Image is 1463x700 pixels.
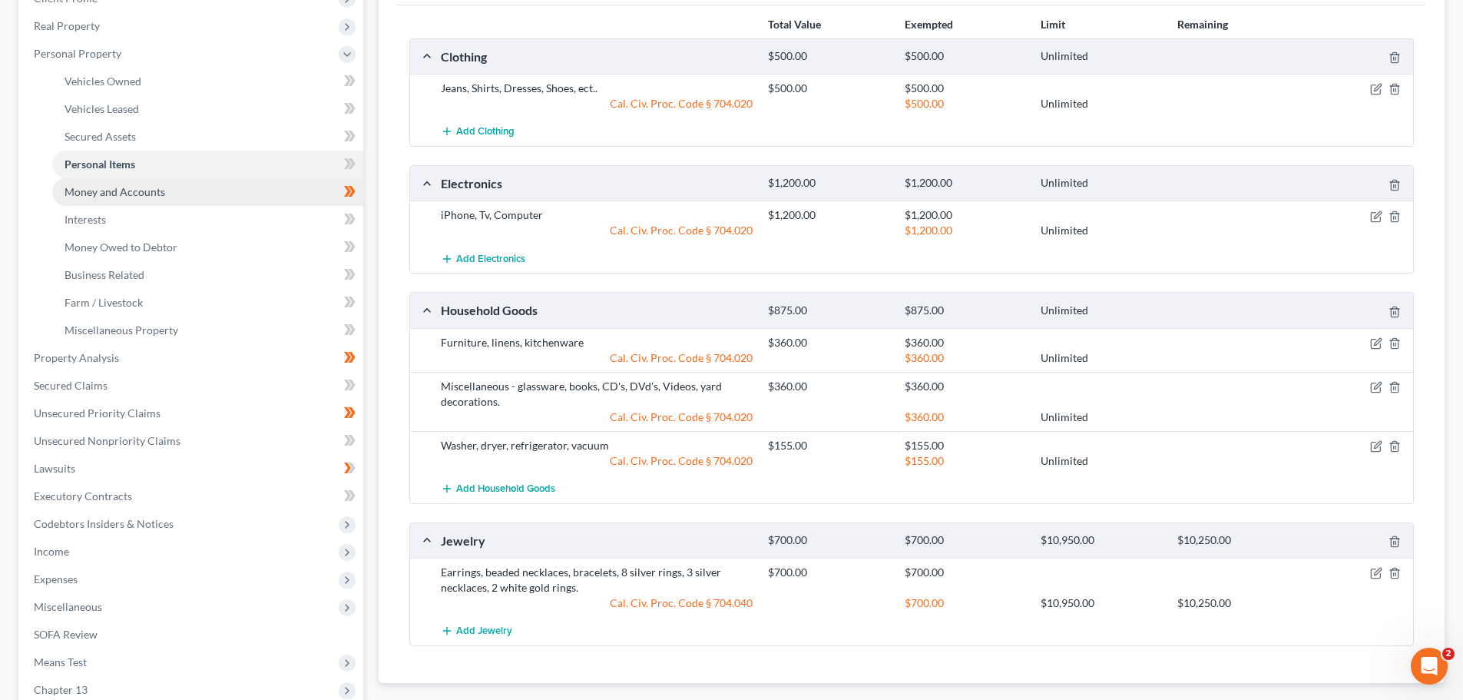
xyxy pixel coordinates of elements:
[897,223,1033,238] div: $1,200.00
[897,304,1033,318] div: $875.00
[441,475,555,503] button: Add Household Goods
[34,47,121,60] span: Personal Property
[22,344,363,372] a: Property Analysis
[34,545,69,558] span: Income
[897,350,1033,366] div: $360.00
[65,241,177,254] span: Money Owed to Debtor
[1177,18,1228,31] strong: Remaining
[897,335,1033,350] div: $360.00
[897,453,1033,469] div: $155.00
[52,234,363,261] a: Money Owed to Debtor
[433,532,760,549] div: Jewelry
[65,323,178,337] span: Miscellaneous Property
[760,49,896,64] div: $500.00
[760,207,896,223] div: $1,200.00
[1033,453,1169,469] div: Unlimited
[34,517,174,530] span: Codebtors Insiders & Notices
[65,213,106,226] span: Interests
[760,533,896,548] div: $700.00
[897,379,1033,394] div: $360.00
[34,683,88,696] span: Chapter 13
[52,261,363,289] a: Business Related
[433,48,760,65] div: Clothing
[768,18,821,31] strong: Total Value
[433,565,760,595] div: Earrings, beaded necklaces, bracelets, 8 silver rings, 3 silver necklaces, 2 white gold rings.
[897,176,1033,191] div: $1,200.00
[65,130,136,143] span: Secured Assets
[1033,49,1169,64] div: Unlimited
[1033,595,1169,611] div: $10,950.00
[760,335,896,350] div: $360.00
[433,379,760,410] div: Miscellaneous - glassware, books, CD's, DVd's, Videos, yard decorations.
[1033,533,1169,548] div: $10,950.00
[22,372,363,400] a: Secured Claims
[456,625,512,638] span: Add Jewelry
[433,453,760,469] div: Cal. Civ. Proc. Code § 704.020
[897,565,1033,580] div: $700.00
[1033,96,1169,111] div: Unlimited
[34,572,78,586] span: Expenses
[34,406,161,420] span: Unsecured Priority Claims
[456,253,525,265] span: Add Electronics
[897,207,1033,223] div: $1,200.00
[433,96,760,111] div: Cal. Civ. Proc. Code § 704.020
[905,18,953,31] strong: Exempted
[433,335,760,350] div: Furniture, linens, kitchenware
[52,289,363,317] a: Farm / Livestock
[1411,648,1448,685] iframe: Intercom live chat
[897,438,1033,453] div: $155.00
[34,19,100,32] span: Real Property
[760,304,896,318] div: $875.00
[52,178,363,206] a: Money and Accounts
[1442,648,1455,660] span: 2
[441,244,525,273] button: Add Electronics
[1033,410,1169,425] div: Unlimited
[433,350,760,366] div: Cal. Civ. Proc. Code § 704.020
[52,206,363,234] a: Interests
[433,207,760,223] div: iPhone, Tv, Computer
[456,126,515,138] span: Add Clothing
[52,151,363,178] a: Personal Items
[22,621,363,649] a: SOFA Review
[441,118,515,146] button: Add Clothing
[34,379,108,392] span: Secured Claims
[760,565,896,580] div: $700.00
[897,595,1033,611] div: $700.00
[34,489,132,503] span: Executory Contracts
[433,175,760,191] div: Electronics
[897,81,1033,96] div: $500.00
[1033,223,1169,238] div: Unlimited
[433,410,760,425] div: Cal. Civ. Proc. Code § 704.020
[34,351,119,364] span: Property Analysis
[1033,304,1169,318] div: Unlimited
[897,533,1033,548] div: $700.00
[34,655,87,668] span: Means Test
[65,268,144,281] span: Business Related
[760,176,896,191] div: $1,200.00
[897,410,1033,425] div: $360.00
[760,379,896,394] div: $360.00
[456,483,555,495] span: Add Household Goods
[897,96,1033,111] div: $500.00
[52,68,363,95] a: Vehicles Owned
[34,628,98,641] span: SOFA Review
[433,223,760,238] div: Cal. Civ. Proc. Code § 704.020
[897,49,1033,64] div: $500.00
[433,81,760,96] div: Jeans, Shirts, Dresses, Shoes, ect..
[441,617,512,645] button: Add Jewelry
[1041,18,1065,31] strong: Limit
[52,123,363,151] a: Secured Assets
[34,434,180,447] span: Unsecured Nonpriority Claims
[65,185,165,198] span: Money and Accounts
[1033,350,1169,366] div: Unlimited
[433,595,760,611] div: Cal. Civ. Proc. Code § 704.040
[760,81,896,96] div: $500.00
[52,317,363,344] a: Miscellaneous Property
[760,438,896,453] div: $155.00
[65,75,141,88] span: Vehicles Owned
[433,438,760,453] div: Washer, dryer, refrigerator, vacuum
[1170,533,1306,548] div: $10,250.00
[433,302,760,318] div: Household Goods
[52,95,363,123] a: Vehicles Leased
[34,600,102,613] span: Miscellaneous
